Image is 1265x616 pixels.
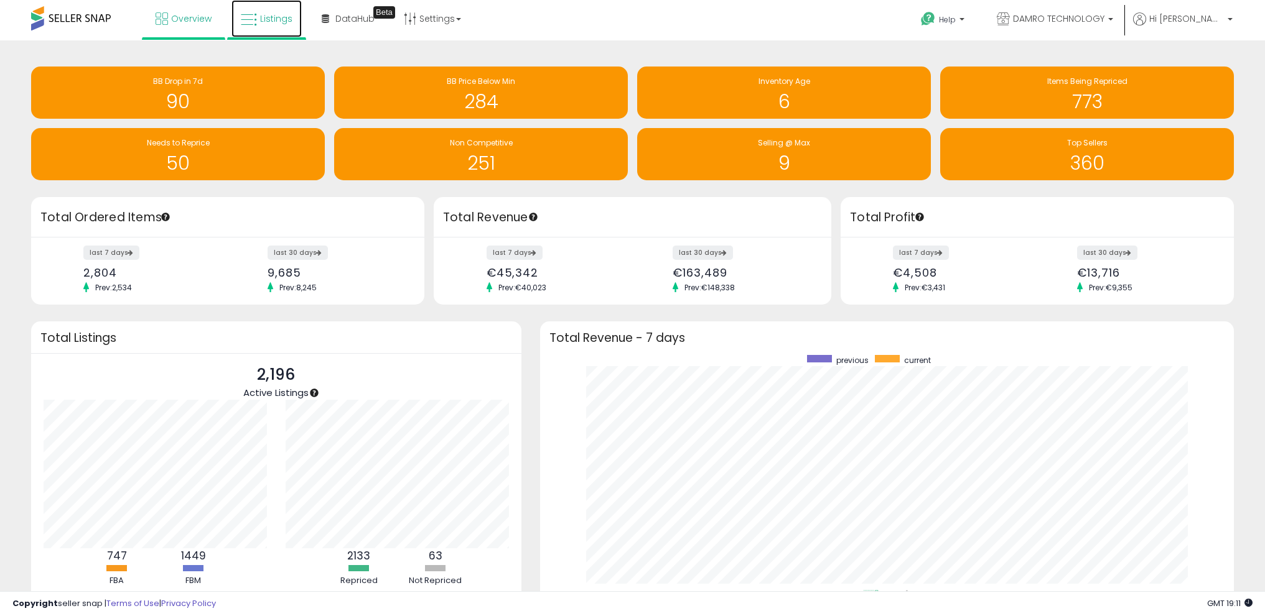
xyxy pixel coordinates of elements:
[268,246,328,260] label: last 30 days
[1077,266,1212,279] div: €13,716
[160,211,171,223] div: Tooltip anchor
[31,128,325,180] a: Needs to Reprice 50
[147,137,210,148] span: Needs to Reprice
[940,67,1234,119] a: Items Being Repriced 773
[637,128,931,180] a: Selling @ Max 9
[759,76,810,86] span: Inventory Age
[322,575,396,587] div: Repriced
[946,153,1228,173] h1: 360
[637,67,931,119] a: Inventory Age 6
[1077,246,1137,260] label: last 30 days
[673,246,733,260] label: last 30 days
[181,548,206,563] b: 1449
[487,246,543,260] label: last 7 days
[273,282,323,293] span: Prev: 8,245
[37,153,319,173] h1: 50
[1047,76,1127,86] span: Items Being Repriced
[946,91,1228,112] h1: 773
[106,597,159,609] a: Terms of Use
[31,67,325,119] a: BB Drop in 7d 90
[347,548,370,563] b: 2133
[643,153,925,173] h1: 9
[850,209,1225,226] h3: Total Profit
[549,333,1225,342] h3: Total Revenue - 7 days
[1149,12,1224,25] span: Hi [PERSON_NAME]
[893,266,1028,279] div: €4,508
[334,67,628,119] a: BB Price Below Min 284
[243,363,309,387] p: 2,196
[1133,12,1233,40] a: Hi [PERSON_NAME]
[107,548,127,563] b: 747
[398,575,473,587] div: Not Repriced
[673,266,810,279] div: €163,489
[171,12,212,25] span: Overview
[904,355,931,365] span: current
[1083,282,1139,293] span: Prev: €9,355
[80,575,154,587] div: FBA
[758,137,810,148] span: Selling @ Max
[89,282,138,293] span: Prev: 2,534
[340,91,622,112] h1: 284
[83,246,139,260] label: last 7 days
[161,597,216,609] a: Privacy Policy
[373,6,395,19] div: Tooltip anchor
[83,266,218,279] div: 2,804
[153,76,203,86] span: BB Drop in 7d
[893,246,949,260] label: last 7 days
[260,12,292,25] span: Listings
[40,333,512,342] h3: Total Listings
[268,266,403,279] div: 9,685
[911,2,977,40] a: Help
[643,91,925,112] h1: 6
[678,282,741,293] span: Prev: €148,338
[940,128,1234,180] a: Top Sellers 360
[939,14,956,25] span: Help
[914,211,925,223] div: Tooltip anchor
[447,76,515,86] span: BB Price Below Min
[443,209,822,226] h3: Total Revenue
[156,575,231,587] div: FBM
[309,387,320,398] div: Tooltip anchor
[528,211,539,223] div: Tooltip anchor
[836,355,869,365] span: previous
[492,282,553,293] span: Prev: €40,023
[450,137,513,148] span: Non Competitive
[1013,12,1104,25] span: DAMRO TECHNOLOGY
[1067,137,1108,148] span: Top Sellers
[12,597,58,609] strong: Copyright
[340,153,622,173] h1: 251
[899,282,951,293] span: Prev: €3,431
[40,209,415,226] h3: Total Ordered Items
[243,386,309,399] span: Active Listings
[12,598,216,610] div: seller snap | |
[487,266,623,279] div: €45,342
[335,12,375,25] span: DataHub
[37,91,319,112] h1: 90
[429,548,442,563] b: 63
[334,128,628,180] a: Non Competitive 251
[1207,597,1253,609] span: 2025-09-10 19:11 GMT
[920,11,936,27] i: Get Help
